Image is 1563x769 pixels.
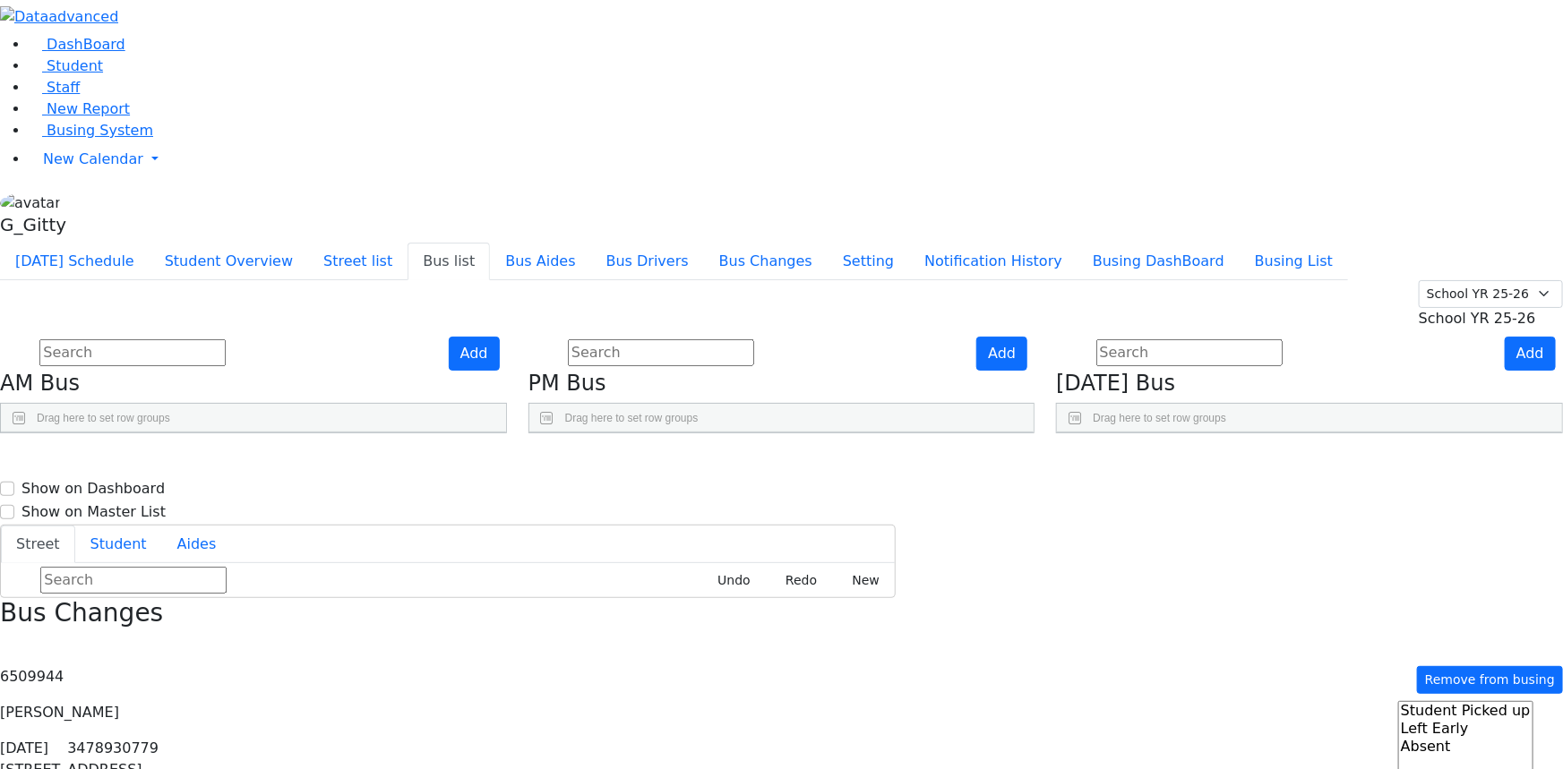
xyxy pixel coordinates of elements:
label: Show on Master List [21,501,166,523]
button: Street [1,525,75,563]
button: Busing List [1240,243,1348,280]
option: Left Early [1399,720,1533,738]
a: New Calendar [29,141,1563,177]
h4: PM Bus [528,371,1035,397]
h4: [DATE] Bus [1056,371,1563,397]
button: Student [75,525,162,563]
span: New Calendar [43,150,143,167]
div: Street [1,563,895,597]
a: Busing System [29,122,153,139]
span: School YR 25-26 [1419,310,1536,327]
button: Student Overview [150,243,308,280]
a: DashBoard [29,36,125,53]
button: Bus Changes [704,243,828,280]
button: Bus Drivers [591,243,704,280]
a: New Report [29,100,130,117]
span: Drag here to set row groups [565,412,699,424]
select: Default select example [1419,280,1563,308]
button: New [832,567,888,594]
button: Redo [766,567,825,594]
option: Absent [1399,738,1533,756]
span: Busing System [47,122,153,139]
button: Bus list [408,243,490,280]
span: Staff [47,79,80,96]
button: Setting [828,243,909,280]
button: Add [1505,337,1556,371]
a: Student [29,57,103,74]
input: Search [40,567,227,594]
label: Show on Dashboard [21,478,165,500]
span: New Report [47,100,130,117]
button: Aides [162,525,232,563]
button: Remove from busing [1417,666,1563,694]
span: Drag here to set row groups [1093,412,1226,424]
input: Search [568,339,754,366]
input: Search [39,339,226,366]
button: Add [449,337,500,371]
button: Undo [698,567,759,594]
span: Drag here to set row groups [37,412,170,424]
a: Staff [29,79,80,96]
option: Student Picked up [1399,702,1533,720]
span: Student [47,57,103,74]
button: Add [976,337,1027,371]
span: DashBoard [47,36,125,53]
button: Busing DashBoard [1078,243,1240,280]
button: Notification History [909,243,1078,280]
button: Bus Aides [490,243,590,280]
span: 3478930779 [67,739,159,756]
input: Search [1096,339,1283,366]
button: Street list [308,243,408,280]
